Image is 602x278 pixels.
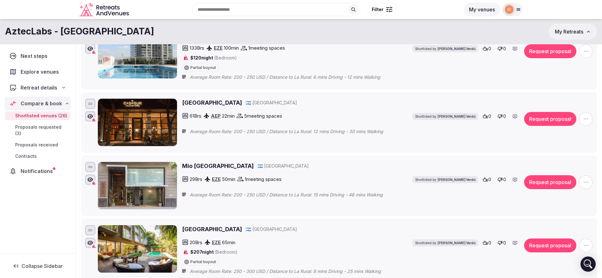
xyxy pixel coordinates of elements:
img: Mine Hotel Boutique [98,225,177,273]
span: My Retreats [555,28,583,35]
span: Average Room Rate: 200 - 250 USD / Distance to La Rural: 12 mins Driving - 30 mins Walking [190,128,396,135]
span: Proposals requested (3) [15,124,68,137]
span: Partial buyout [190,260,216,264]
div: Shortlisted by [413,113,478,120]
img: marina [505,5,514,14]
span: [PERSON_NAME] Verdú [438,241,476,245]
span: 🇦🇷 [246,100,251,105]
button: 0 [496,44,508,53]
span: Contracts [15,153,37,159]
a: Explore venues [5,65,70,78]
div: Shortlisted by [413,176,478,183]
span: 5 meeting spaces [244,113,282,119]
a: Shortlisted venues (26) [5,111,70,120]
span: Average Room Rate: 200 - 250 USD / Distance to La Rural: 6 mins Driving - 12 mins Walking [190,74,393,80]
span: Partial buyout [190,66,216,70]
a: My venues [464,6,500,13]
button: Request proposal [524,44,576,58]
button: Collapse Sidebar [5,259,70,273]
button: 🇦🇷 [246,100,251,106]
div: Shortlisted by [413,45,478,52]
span: 0 [488,113,491,120]
button: 0 [496,175,508,184]
span: $120 night [190,55,237,61]
span: 20 Brs [190,239,202,246]
span: 50 min [222,176,235,182]
span: Notifications [21,167,55,175]
button: 0 [496,238,508,247]
span: 29 Brs [190,176,202,182]
img: Mio Buenos Aires [98,162,177,209]
button: 0 [481,238,493,247]
div: Shortlisted by [413,239,478,246]
a: Proposals requested (3) [5,123,70,138]
span: Average Room Rate: 200 - 250 USD / Distance to La Rural: 15 mins Driving - 46 mins Walking [190,192,396,198]
span: 100 min [224,45,239,51]
span: Filter [372,6,383,13]
span: [PERSON_NAME] Verdú [438,46,476,51]
a: [GEOGRAPHIC_DATA] [182,225,242,233]
a: Notifications [5,164,70,178]
span: Next steps [21,52,50,60]
span: 0 [503,46,506,52]
span: Retreat details [21,84,57,91]
span: 133 Brs [190,45,204,51]
button: Request proposal [524,112,576,126]
span: [GEOGRAPHIC_DATA] [252,226,297,232]
span: 0 [488,46,491,52]
span: 0 [503,240,506,246]
span: 0 [503,176,506,183]
button: 🇦🇷 [246,226,251,232]
button: My Retreats [549,24,597,40]
button: 0 [481,112,493,121]
span: Average Room Rate: 250 - 300 USD / Distance to La Rural: 8 mins Driving - 25 mins Walking [190,268,394,275]
span: 0 [488,240,491,246]
img: Dazzler by Wyndham Buenos Aires Polo [98,31,177,78]
span: (Bedroom) [214,55,237,60]
button: Request proposal [524,238,576,252]
span: Explore venues [21,68,61,76]
span: (Bedroom) [215,249,238,255]
button: My venues [464,3,500,16]
button: 0 [496,112,508,121]
button: Filter [368,3,396,15]
a: AEP [211,113,221,119]
span: [PERSON_NAME] Verdú [438,114,476,119]
span: [GEOGRAPHIC_DATA] [252,100,297,106]
span: [PERSON_NAME] Verdú [438,177,476,182]
span: Proposals received [15,142,58,148]
a: Proposals received [5,140,70,149]
span: 65 min [222,239,235,246]
span: 1 meeting spaces [245,176,282,182]
a: [GEOGRAPHIC_DATA] [182,99,242,107]
span: 0 [488,176,491,183]
div: Open Intercom Messenger [580,256,596,272]
span: $207 night [190,249,238,255]
a: Next steps [5,49,70,63]
button: 0 [481,44,493,53]
a: EZE [212,176,221,182]
span: Compare & book [21,100,62,107]
span: 61 Brs [190,113,201,119]
span: Shortlisted venues (26) [15,113,67,119]
a: Contracts [5,152,70,161]
a: EZE [214,45,223,51]
svg: Retreats and Venues company logo [79,3,130,17]
span: 🇦🇷 [246,226,251,232]
span: [GEOGRAPHIC_DATA] [264,163,309,169]
button: 0 [481,175,493,184]
h1: AztecLabs - [GEOGRAPHIC_DATA] [5,25,154,38]
a: EZE [212,239,221,245]
img: CasaSur Palermo Hotel [98,99,177,146]
span: 0 [503,113,506,120]
span: Collapse Sidebar [22,263,63,269]
button: Request proposal [524,175,576,189]
span: 1 meeting spaces [248,45,285,51]
button: 🇦🇷 [257,163,263,169]
a: Mio [GEOGRAPHIC_DATA] [182,162,254,170]
span: 22 min [222,113,235,119]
